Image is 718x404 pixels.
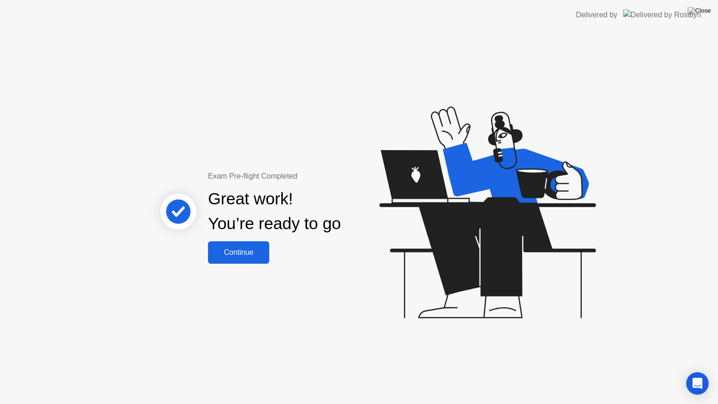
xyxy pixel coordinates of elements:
[688,7,711,14] img: Close
[208,187,341,236] div: Great work! You’re ready to go
[623,9,701,20] img: Delivered by Rosalyn
[208,241,269,264] button: Continue
[576,9,617,21] div: Delivered by
[211,248,266,257] div: Continue
[208,171,401,182] div: Exam Pre-flight Completed
[686,372,709,395] div: Open Intercom Messenger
